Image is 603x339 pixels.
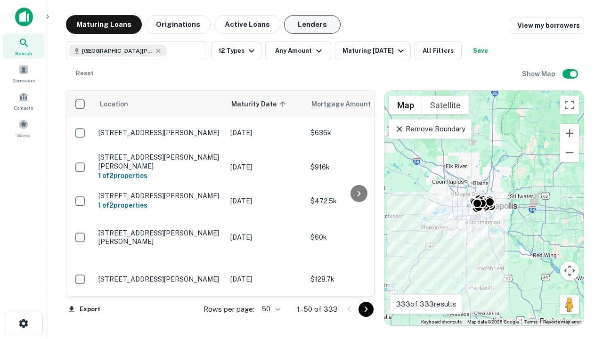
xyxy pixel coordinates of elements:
span: Contacts [14,104,33,112]
div: 50 [258,302,282,316]
p: Rows per page: [204,304,254,315]
p: $60k [310,232,405,242]
button: Zoom out [560,143,579,162]
span: Maturity Date [231,98,289,110]
p: [STREET_ADDRESS][PERSON_NAME] [98,192,221,200]
a: Terms (opens in new tab) [524,319,538,324]
iframe: Chat Widget [556,234,603,279]
button: Show street map [389,96,422,114]
p: 333 of 333 results [396,299,456,310]
button: Toggle fullscreen view [560,96,579,114]
span: [GEOGRAPHIC_DATA][PERSON_NAME], [GEOGRAPHIC_DATA], [GEOGRAPHIC_DATA] [82,47,153,55]
a: Open this area in Google Maps (opens a new window) [387,313,418,325]
p: $916k [310,162,405,172]
button: Export [66,302,103,316]
img: Google [387,313,418,325]
a: Borrowers [3,61,44,86]
h6: 1 of 2 properties [98,200,221,210]
p: $472.5k [310,196,405,206]
button: Maturing Loans [66,15,142,34]
span: Borrowers [12,77,35,84]
span: Saved [17,131,31,139]
button: 12 Types [211,41,261,60]
a: Search [3,33,44,59]
span: Map data ©2025 Google [467,319,519,324]
button: Maturing [DATE] [335,41,411,60]
h6: 1 of 2 properties [98,170,221,181]
a: Report a map error [543,319,581,324]
button: Save your search to get updates of matches that match your search criteria. [465,41,496,60]
button: Drag Pegman onto the map to open Street View [560,295,579,314]
p: [DATE] [230,274,301,284]
p: $636k [310,128,405,138]
th: Mortgage Amount [306,91,409,117]
span: Search [15,49,32,57]
a: View my borrowers [510,17,584,34]
button: Any Amount [265,41,331,60]
button: Zoom in [560,124,579,143]
p: Remove Boundary [395,123,465,135]
p: [STREET_ADDRESS][PERSON_NAME] [98,275,221,283]
button: Go to next page [359,302,374,317]
button: Originations [146,15,211,34]
div: 0 0 [384,91,584,325]
th: Maturity Date [226,91,306,117]
span: Location [99,98,128,110]
p: [DATE] [230,162,301,172]
div: Maturing [DATE] [342,45,407,56]
p: [STREET_ADDRESS][PERSON_NAME][PERSON_NAME] [98,229,221,246]
a: Contacts [3,88,44,113]
p: [DATE] [230,128,301,138]
a: Saved [3,115,44,141]
span: Mortgage Amount [311,98,383,110]
button: Show satellite imagery [422,96,469,114]
p: [STREET_ADDRESS][PERSON_NAME] [98,129,221,137]
p: [DATE] [230,232,301,242]
button: All Filters [415,41,462,60]
p: [DATE] [230,196,301,206]
button: Reset [70,64,100,83]
p: [STREET_ADDRESS][PERSON_NAME][PERSON_NAME] [98,153,221,170]
p: 1–50 of 333 [297,304,338,315]
th: Location [94,91,226,117]
img: capitalize-icon.png [15,8,33,26]
button: Active Loans [214,15,280,34]
h6: Show Map [522,69,557,79]
button: Keyboard shortcuts [421,319,462,325]
button: Lenders [284,15,341,34]
p: $128.7k [310,274,405,284]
